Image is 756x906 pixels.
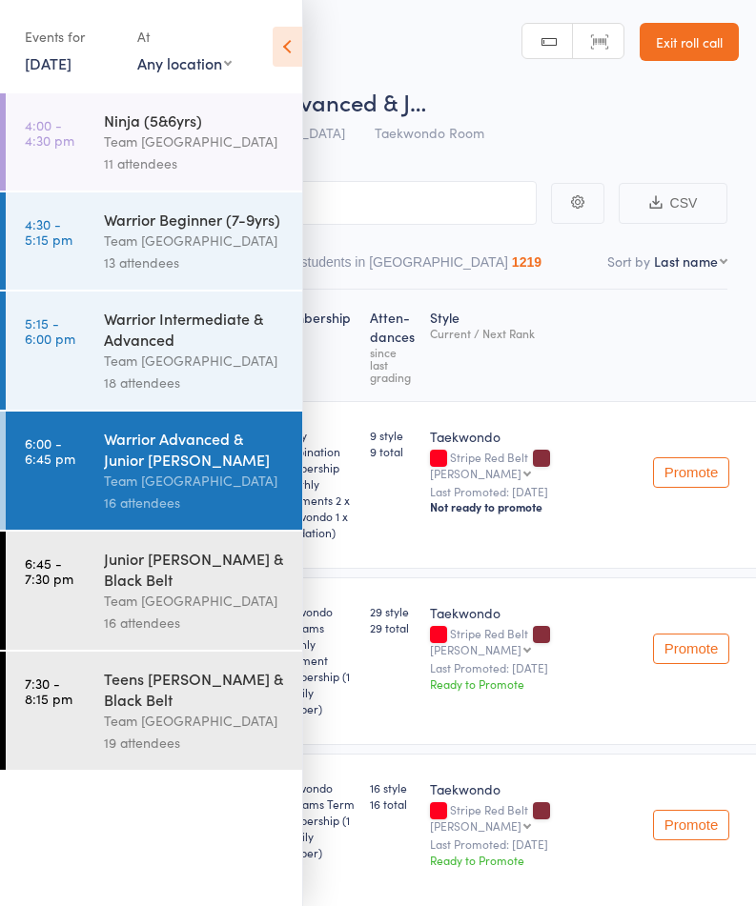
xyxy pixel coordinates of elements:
div: Ninja (5&6yrs) [104,110,286,131]
span: 29 total [370,619,415,635]
div: Not ready to promote [430,499,638,514]
div: 16 attendees [104,492,286,513]
a: 4:00 -4:30 pmNinja (5&6yrs)Team [GEOGRAPHIC_DATA]11 attendees [6,93,302,191]
div: 1219 [512,254,541,270]
small: Last Promoted: [DATE] [430,485,638,498]
div: [PERSON_NAME] [430,467,521,479]
div: Warrior Intermediate & Advanced [104,308,286,350]
button: Other students in [GEOGRAPHIC_DATA]1219 [264,245,541,289]
div: Stripe Red Belt [430,451,638,479]
div: Style [422,298,645,393]
div: 18 attendees [104,372,286,393]
div: Events for [25,21,118,52]
div: Last name [654,252,718,271]
label: Sort by [607,252,650,271]
div: 11 attendees [104,152,286,174]
div: Atten­dances [362,298,422,393]
div: Team [GEOGRAPHIC_DATA] [104,131,286,152]
div: Warrior Beginner (7-9yrs) [104,209,286,230]
time: 4:00 - 4:30 pm [25,117,74,148]
span: Warrior Advanced & J… [189,86,426,117]
div: Taekwondo [430,427,638,446]
div: Junior [PERSON_NAME] & Black Belt [104,548,286,590]
time: 6:45 - 7:30 pm [25,555,73,586]
div: Taekwondo [430,603,638,622]
div: Teens [PERSON_NAME] & Black Belt [104,668,286,710]
span: 16 total [370,795,415,812]
button: Promote [653,634,729,664]
a: 4:30 -5:15 pmWarrior Beginner (7-9yrs)Team [GEOGRAPHIC_DATA]13 attendees [6,192,302,290]
span: 16 style [370,779,415,795]
div: Warrior Advanced & Junior [PERSON_NAME] [104,428,286,470]
div: [PERSON_NAME] [430,819,521,832]
div: Stripe Red Belt [430,627,638,655]
div: Stripe Red Belt [430,803,638,832]
span: Taekwondo Room [375,123,484,142]
div: Taekwondo Programs Monthly Instalment Membership (1 x family member) [273,603,355,716]
a: 7:30 -8:15 pmTeens [PERSON_NAME] & Black BeltTeam [GEOGRAPHIC_DATA]19 attendees [6,652,302,770]
div: 16 attendees [104,612,286,634]
div: Any location [137,52,232,73]
small: Last Promoted: [DATE] [430,661,638,674]
a: 6:45 -7:30 pmJunior [PERSON_NAME] & Black BeltTeam [GEOGRAPHIC_DATA]16 attendees [6,532,302,650]
div: Team [GEOGRAPHIC_DATA] [104,590,286,612]
div: since last grading [370,346,415,383]
span: 29 style [370,603,415,619]
div: Ready to Promote [430,852,638,868]
time: 6:00 - 6:45 pm [25,435,75,466]
button: CSV [619,183,727,224]
div: Family Combination Membership (Monthly Instalments 2 x Taekwondo 1 x Foundation) [273,427,355,540]
time: 5:15 - 6:00 pm [25,315,75,346]
div: Current / Next Rank [430,327,638,339]
div: Team [GEOGRAPHIC_DATA] [104,470,286,492]
div: Membership [265,298,362,393]
div: At [137,21,232,52]
div: [PERSON_NAME] [430,643,521,655]
time: 7:30 - 8:15 pm [25,675,72,706]
span: 9 total [370,443,415,459]
div: Taekwondo Programs Term Membership (1 x family member) [273,779,355,860]
time: 4:30 - 5:15 pm [25,216,72,247]
button: Promote [653,810,729,840]
div: Taekwondo [430,779,638,798]
div: Team [GEOGRAPHIC_DATA] [104,230,286,252]
div: Team [GEOGRAPHIC_DATA] [104,350,286,372]
a: Exit roll call [640,23,739,61]
button: Promote [653,457,729,488]
small: Last Promoted: [DATE] [430,837,638,851]
a: 6:00 -6:45 pmWarrior Advanced & Junior [PERSON_NAME]Team [GEOGRAPHIC_DATA]16 attendees [6,412,302,530]
a: 5:15 -6:00 pmWarrior Intermediate & AdvancedTeam [GEOGRAPHIC_DATA]18 attendees [6,292,302,410]
div: 13 attendees [104,252,286,273]
span: 9 style [370,427,415,443]
a: [DATE] [25,52,72,73]
div: Team [GEOGRAPHIC_DATA] [104,710,286,732]
div: 19 attendees [104,732,286,754]
div: Ready to Promote [430,675,638,692]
